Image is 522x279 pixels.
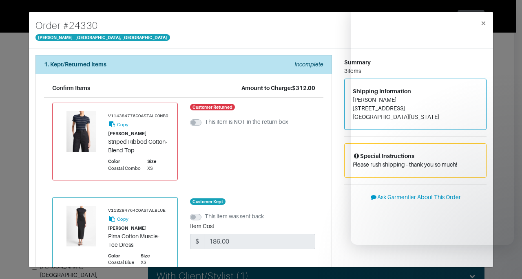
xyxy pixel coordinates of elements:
[205,212,264,221] label: This item was sent back
[344,191,487,204] button: Ask Garmentier About This Order
[494,251,514,271] iframe: Intercom live chat
[205,118,288,126] label: This item is NOT in the return box
[147,158,156,165] div: Size
[108,131,146,136] small: [PERSON_NAME]
[44,61,106,68] strong: 1. Kept/Returned Items
[108,114,168,119] small: V114384776COASTALCOMBO
[147,165,156,172] div: XS
[108,138,169,155] div: Striped Ribbed Cotton-Blend Top
[52,84,90,92] div: Confirm Items
[108,208,166,213] small: V113284764COASTALBLUE
[108,232,169,249] div: Pima Cotton Muscle-Tee Dress
[61,206,102,246] img: Product
[117,122,128,127] small: Copy
[190,198,226,205] span: Customer Kept
[190,222,214,231] label: Item Cost
[344,67,487,75] div: 3 items
[108,214,129,224] button: Copy
[35,34,170,41] span: [PERSON_NAME] - [GEOGRAPHIC_DATA], [GEOGRAPHIC_DATA]
[108,158,141,165] div: Color
[241,84,315,92] div: Amount to Charge: $312.00
[108,259,134,266] div: Coastal Blue
[108,226,146,231] small: [PERSON_NAME]
[141,253,150,259] div: Size
[190,104,235,110] span: Customer Returned
[294,61,323,68] em: Incomplete
[35,18,170,33] h4: Order # 24330
[351,8,514,245] iframe: Intercom live chat
[190,234,204,249] span: $
[141,259,150,266] div: XS
[344,58,487,67] div: Summary
[108,165,141,172] div: Coastal Combo
[117,217,128,222] small: Copy
[61,111,102,152] img: Product
[108,120,129,129] button: Copy
[108,253,134,259] div: Color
